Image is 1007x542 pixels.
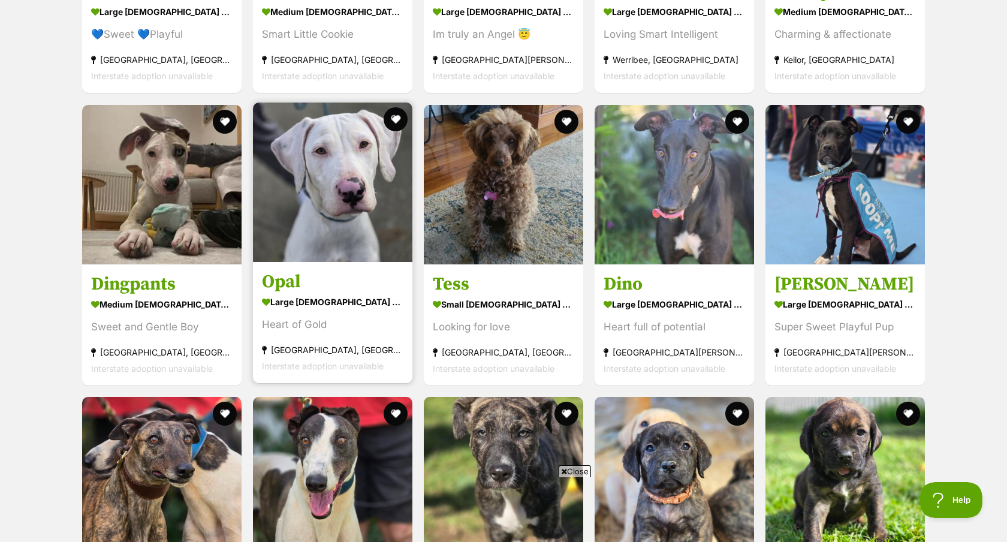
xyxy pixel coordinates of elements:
[433,363,554,374] span: Interstate adoption unavailable
[433,296,574,313] div: small [DEMOGRAPHIC_DATA] Dog
[262,4,403,21] div: medium [DEMOGRAPHIC_DATA] Dog
[554,110,578,134] button: favourite
[262,317,403,333] div: Heart of Gold
[433,52,574,68] div: [GEOGRAPHIC_DATA][PERSON_NAME][GEOGRAPHIC_DATA]
[262,27,403,43] div: Smart Little Cookie
[91,296,233,313] div: medium [DEMOGRAPHIC_DATA] Dog
[774,4,916,21] div: medium [DEMOGRAPHIC_DATA] Dog
[774,71,896,82] span: Interstate adoption unavailable
[433,273,574,296] h3: Tess
[82,105,242,264] img: Dingpants
[765,105,925,264] img: Marty
[82,264,242,386] a: Dingpants medium [DEMOGRAPHIC_DATA] Dog Sweet and Gentle Boy [GEOGRAPHIC_DATA], [GEOGRAPHIC_DATA]...
[774,52,916,68] div: Keilor, [GEOGRAPHIC_DATA]
[262,71,384,82] span: Interstate adoption unavailable
[424,264,583,386] a: Tess small [DEMOGRAPHIC_DATA] Dog Looking for love [GEOGRAPHIC_DATA], [GEOGRAPHIC_DATA] Interstat...
[91,52,233,68] div: [GEOGRAPHIC_DATA], [GEOGRAPHIC_DATA]
[213,110,237,134] button: favourite
[91,319,233,335] div: Sweet and Gentle Boy
[433,344,574,360] div: [GEOGRAPHIC_DATA], [GEOGRAPHIC_DATA]
[604,273,745,296] h3: Dino
[774,319,916,335] div: Super Sweet Playful Pup
[774,344,916,360] div: [GEOGRAPHIC_DATA][PERSON_NAME][GEOGRAPHIC_DATA]
[433,71,554,82] span: Interstate adoption unavailable
[91,27,233,43] div: 💙Sweet 💙Playful
[604,52,745,68] div: Werribee, [GEOGRAPHIC_DATA]
[285,482,722,536] iframe: Advertisement
[774,27,916,43] div: Charming & affectionate
[896,110,920,134] button: favourite
[91,363,213,374] span: Interstate adoption unavailable
[262,52,403,68] div: [GEOGRAPHIC_DATA], [GEOGRAPHIC_DATA]
[91,71,213,82] span: Interstate adoption unavailable
[253,261,412,383] a: Opal large [DEMOGRAPHIC_DATA] Dog Heart of Gold [GEOGRAPHIC_DATA], [GEOGRAPHIC_DATA] Interstate a...
[424,105,583,264] img: Tess
[384,107,408,131] button: favourite
[595,264,754,386] a: Dino large [DEMOGRAPHIC_DATA] Dog Heart full of potential [GEOGRAPHIC_DATA][PERSON_NAME][GEOGRAPH...
[262,270,403,293] h3: Opal
[262,342,403,358] div: [GEOGRAPHIC_DATA], [GEOGRAPHIC_DATA]
[604,319,745,335] div: Heart full of potential
[604,344,745,360] div: [GEOGRAPHIC_DATA][PERSON_NAME][GEOGRAPHIC_DATA]
[91,273,233,296] h3: Dingpants
[384,402,408,426] button: favourite
[595,105,754,264] img: Dino
[765,264,925,386] a: [PERSON_NAME] large [DEMOGRAPHIC_DATA] Dog Super Sweet Playful Pup [GEOGRAPHIC_DATA][PERSON_NAME]...
[433,4,574,21] div: large [DEMOGRAPHIC_DATA] Dog
[774,296,916,313] div: large [DEMOGRAPHIC_DATA] Dog
[604,27,745,43] div: Loving Smart Intelligent
[433,27,574,43] div: Im truly an Angel 😇
[262,361,384,371] span: Interstate adoption unavailable
[604,4,745,21] div: large [DEMOGRAPHIC_DATA] Dog
[774,363,896,374] span: Interstate adoption unavailable
[896,402,920,426] button: favourite
[604,71,725,82] span: Interstate adoption unavailable
[559,465,591,477] span: Close
[262,293,403,311] div: large [DEMOGRAPHIC_DATA] Dog
[774,273,916,296] h3: [PERSON_NAME]
[725,110,749,134] button: favourite
[91,344,233,360] div: [GEOGRAPHIC_DATA], [GEOGRAPHIC_DATA]
[433,319,574,335] div: Looking for love
[604,363,725,374] span: Interstate adoption unavailable
[253,103,412,262] img: Opal
[725,402,749,426] button: favourite
[920,482,983,518] iframe: Help Scout Beacon - Open
[213,402,237,426] button: favourite
[91,4,233,21] div: large [DEMOGRAPHIC_DATA] Dog
[554,402,578,426] button: favourite
[604,296,745,313] div: large [DEMOGRAPHIC_DATA] Dog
